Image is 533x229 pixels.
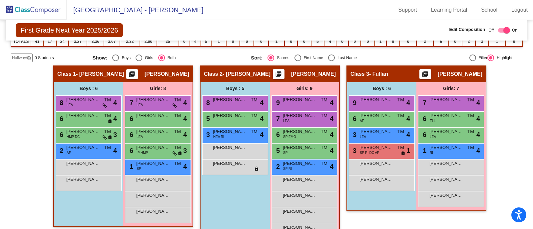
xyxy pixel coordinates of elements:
td: 0 [400,37,416,47]
span: 7 [421,99,426,106]
a: Support [393,5,422,15]
span: AF [360,118,364,123]
span: [PERSON_NAME] [429,160,463,167]
span: [PERSON_NAME] [66,96,100,103]
span: Off [488,27,494,33]
span: - [PERSON_NAME] [223,71,270,77]
span: [PERSON_NAME] [283,208,316,215]
span: 7 [128,99,133,106]
span: First Grade Next Year 2025/2026 [16,23,123,37]
span: 2 [274,163,280,170]
span: TM [174,112,181,119]
span: 6 [128,115,133,122]
span: [PERSON_NAME] [291,71,336,77]
div: Boys : 5 [201,82,270,95]
span: lock [108,135,112,140]
span: [PERSON_NAME] [136,112,170,119]
span: 4 [330,162,333,172]
mat-icon: picture_as_pdf [128,71,136,80]
span: [PERSON_NAME] [429,128,463,135]
a: Learning Portal [426,5,473,15]
span: [PERSON_NAME] [429,112,463,119]
span: [PERSON_NAME] [283,128,316,135]
span: 4 [406,98,410,108]
span: LEA [137,102,143,107]
td: 6 [433,37,449,47]
span: [PERSON_NAME] [283,160,316,167]
span: [PERSON_NAME] [359,128,393,135]
td: 1 [488,37,505,47]
a: School [476,5,503,15]
td: 0 [254,37,268,47]
span: - [PERSON_NAME] [76,71,124,77]
span: [PERSON_NAME] [66,128,100,135]
span: [PERSON_NAME] [429,176,463,183]
span: 8 [58,99,63,106]
span: 4 [476,114,480,124]
span: lock [254,167,259,172]
span: 5 [274,147,280,154]
span: [PERSON_NAME] [213,112,246,119]
span: TM [251,96,258,103]
mat-icon: picture_as_pdf [274,71,282,80]
div: Scores [274,55,289,61]
span: Class 3 [350,71,369,77]
span: TM [174,96,181,103]
span: 6 [58,131,63,138]
span: [PERSON_NAME][DEMOGRAPHIC_DATA] [359,160,393,167]
span: 4 [113,146,117,156]
div: Girls: 8 [123,82,193,95]
span: TM [251,112,258,119]
span: 6 [128,147,133,154]
div: Girls: 9 [270,82,339,95]
span: - Fullan [369,71,388,77]
span: 4 [260,114,264,124]
span: TM [467,96,474,103]
td: 4 [190,37,201,47]
span: 4 [260,130,264,140]
td: 1 [211,37,226,47]
td: 0 [297,37,311,47]
td: TOTALS [11,37,31,47]
span: [GEOGRAPHIC_DATA] - [PERSON_NAME] [67,5,203,15]
span: Hallway [12,55,26,61]
span: 0 Students [35,55,54,61]
span: 4 [476,98,480,108]
td: 2 [416,37,433,47]
span: TM [174,128,181,135]
span: [PERSON_NAME] [66,144,100,151]
div: Boys : 6 [347,82,416,95]
span: 6 [58,115,63,122]
span: lock [178,151,182,156]
span: ELL [430,118,436,123]
span: 1 [128,163,133,170]
span: TM [104,112,111,119]
td: 3.27 [69,37,87,47]
span: TM [397,112,404,119]
span: TM [104,144,111,151]
td: 0 [449,37,462,47]
span: LEA [283,118,289,123]
span: [PERSON_NAME] [283,176,316,183]
span: TM [397,96,404,103]
span: [PERSON_NAME] [145,71,189,77]
span: [PERSON_NAME] [136,128,170,135]
td: 1 [375,37,386,47]
span: TM [397,128,404,135]
span: [PERSON_NAME] [136,176,170,183]
span: Class 1 [57,71,76,77]
td: 4 [324,37,336,47]
span: TM [321,96,327,103]
span: [PERSON_NAME] [136,192,170,199]
span: 6 [128,131,133,138]
div: Last Name [335,55,357,61]
mat-radio-group: Select an option [251,55,404,61]
td: 0 [284,37,297,47]
span: [PERSON_NAME] [429,192,463,199]
td: 0 [336,37,349,47]
span: [PERSON_NAME] [213,96,246,103]
span: [PERSON_NAME] [213,128,246,135]
span: [PERSON_NAME] [136,160,170,167]
span: HEA RI [213,134,224,139]
td: 0 [361,37,375,47]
